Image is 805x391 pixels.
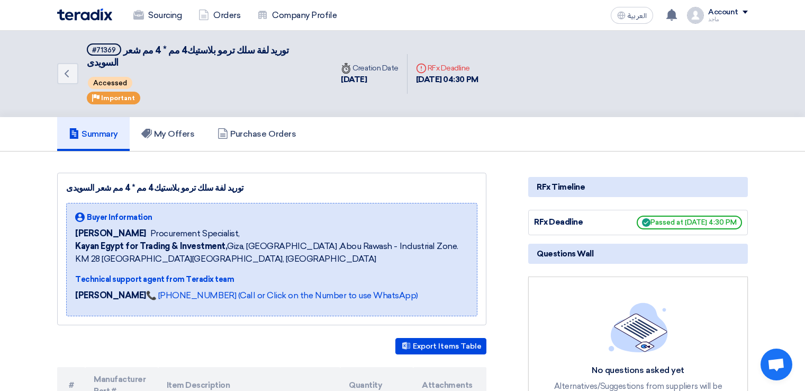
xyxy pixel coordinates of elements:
a: Sourcing [125,4,190,27]
div: Creation Date [341,63,399,74]
a: Company Profile [249,4,345,27]
div: No questions asked yet [548,365,728,376]
a: Summary [57,117,130,151]
div: #71369 [92,47,116,54]
strong: [PERSON_NAME] [75,290,146,300]
span: Buyer Information [87,212,152,223]
span: Giza, [GEOGRAPHIC_DATA] ,Abou Rawash - Industrial Zone. KM 28 [GEOGRAPHIC_DATA][GEOGRAPHIC_DATA],... [75,240,468,265]
div: Technical support agent from Teradix team [75,274,468,285]
button: Export Items Table [395,338,486,354]
div: RFx Deadline [534,216,613,228]
a: Orders [190,4,249,27]
div: ماجد [708,16,748,22]
h5: Summary [69,129,118,139]
span: Procurement Specialist, [150,227,240,240]
a: Purchase Orders [206,117,307,151]
div: توريد لفة سلك ترمو بلاستيك4 مم * 4 مم شعر السويدى [66,182,477,194]
a: My Offers [130,117,206,151]
h5: توريد لفة سلك ترمو بلاستيك4 مم * 4 مم شعر السويدى [87,43,320,69]
span: Important [101,94,135,102]
img: profile_test.png [687,7,704,24]
h5: Purchase Orders [218,129,296,139]
span: [PERSON_NAME] [75,227,146,240]
div: Account [708,8,738,17]
a: 📞 [PHONE_NUMBER] (Call or Click on the Number to use WhatsApp) [146,290,418,300]
div: [DATE] [341,74,399,86]
div: RFx Deadline [416,63,478,74]
img: empty_state_list.svg [609,303,668,352]
div: RFx Timeline [528,177,748,197]
span: Passed at [DATE] 4:30 PM [637,216,742,229]
span: العربية [628,12,647,20]
span: توريد لفة سلك ترمو بلاستيك4 مم * 4 مم شعر السويدى [87,45,288,68]
h5: My Offers [141,129,195,139]
img: Teradix logo [57,8,112,21]
div: [DATE] 04:30 PM [416,74,478,86]
button: العربية [611,7,653,24]
span: Questions Wall [537,248,593,260]
b: Kayan Egypt for Trading & Investment, [75,241,227,251]
span: Accessed [88,77,132,89]
div: Open chat [761,349,792,380]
